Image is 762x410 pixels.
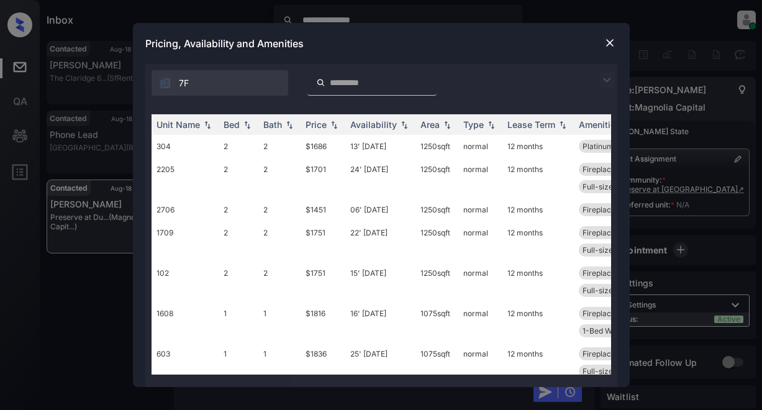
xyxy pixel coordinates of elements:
td: 2 [219,198,258,221]
td: 1075 sqft [415,342,458,383]
td: 1250 sqft [415,262,458,302]
td: 2706 [152,198,219,221]
span: Fireplace [583,165,615,174]
td: 1250 sqft [415,198,458,221]
td: normal [458,342,502,383]
td: 12 months [502,302,574,342]
div: Availability [350,119,397,130]
img: icon-zuma [316,77,325,88]
td: 12 months [502,221,574,262]
td: $1686 [301,135,345,158]
td: 304 [152,135,219,158]
td: 2 [219,221,258,262]
div: Area [420,119,440,130]
img: sorting [201,121,214,129]
span: Full-size washe... [583,182,643,191]
td: 2 [219,262,258,302]
td: 2 [219,158,258,198]
td: 1 [219,342,258,383]
div: Price [306,119,327,130]
div: Unit Name [156,119,200,130]
span: Platinum - 2 Be... [583,142,642,151]
td: 13' [DATE] [345,135,415,158]
td: 16' [DATE] [345,302,415,342]
td: normal [458,262,502,302]
td: 25' [DATE] [345,342,415,383]
img: sorting [441,121,453,129]
span: Fireplace [583,205,615,214]
td: 2 [258,198,301,221]
span: Fireplace [583,268,615,278]
td: 22' [DATE] [345,221,415,262]
td: 12 months [502,342,574,383]
img: sorting [398,121,410,129]
td: normal [458,158,502,198]
td: 2 [258,262,301,302]
img: icon-zuma [599,73,614,88]
img: sorting [241,121,253,129]
td: 1 [219,302,258,342]
span: Full-size washe... [583,286,643,295]
td: $1701 [301,158,345,198]
td: 24' [DATE] [345,158,415,198]
span: Fireplace [583,228,615,237]
td: normal [458,221,502,262]
span: Fireplace [583,309,615,318]
span: 7F [179,76,189,90]
td: 2 [258,221,301,262]
td: $1836 [301,342,345,383]
td: 12 months [502,262,574,302]
td: 06' [DATE] [345,198,415,221]
img: close [604,37,616,49]
td: 102 [152,262,219,302]
td: 2 [219,135,258,158]
td: 2205 [152,158,219,198]
img: icon-zuma [159,77,171,89]
td: 12 months [502,135,574,158]
div: Amenities [579,119,620,130]
div: Lease Term [507,119,555,130]
td: 1709 [152,221,219,262]
div: Pricing, Availability and Amenities [133,23,630,64]
td: 1608 [152,302,219,342]
span: Fireplace [583,349,615,358]
td: 1 [258,342,301,383]
span: Full-size washe... [583,367,643,376]
td: 1250 sqft [415,221,458,262]
td: 12 months [502,158,574,198]
td: 1250 sqft [415,135,458,158]
div: Bath [263,119,282,130]
div: Type [463,119,484,130]
td: normal [458,198,502,221]
td: 603 [152,342,219,383]
td: 2 [258,135,301,158]
span: Full-size washe... [583,245,643,255]
img: sorting [283,121,296,129]
td: 2 [258,158,301,198]
td: normal [458,302,502,342]
td: 12 months [502,198,574,221]
td: 1 [258,302,301,342]
td: 15' [DATE] [345,262,415,302]
td: $1451 [301,198,345,221]
td: normal [458,135,502,158]
td: 1075 sqft [415,302,458,342]
img: sorting [556,121,569,129]
img: sorting [485,121,497,129]
td: $1751 [301,221,345,262]
span: 1-Bed Walk-In L... [583,326,643,335]
div: Bed [224,119,240,130]
td: $1816 [301,302,345,342]
img: sorting [328,121,340,129]
td: 1250 sqft [415,158,458,198]
td: $1751 [301,262,345,302]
